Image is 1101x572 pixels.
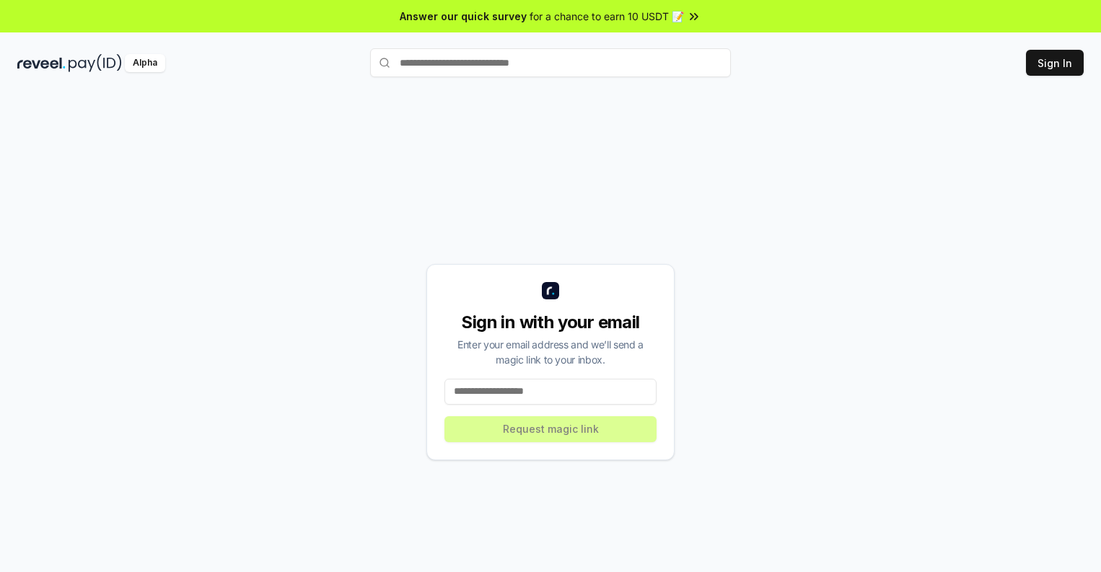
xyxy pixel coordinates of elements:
[17,54,66,72] img: reveel_dark
[444,311,657,334] div: Sign in with your email
[69,54,122,72] img: pay_id
[400,9,527,24] span: Answer our quick survey
[125,54,165,72] div: Alpha
[1026,50,1084,76] button: Sign In
[542,282,559,299] img: logo_small
[444,337,657,367] div: Enter your email address and we’ll send a magic link to your inbox.
[530,9,684,24] span: for a chance to earn 10 USDT 📝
